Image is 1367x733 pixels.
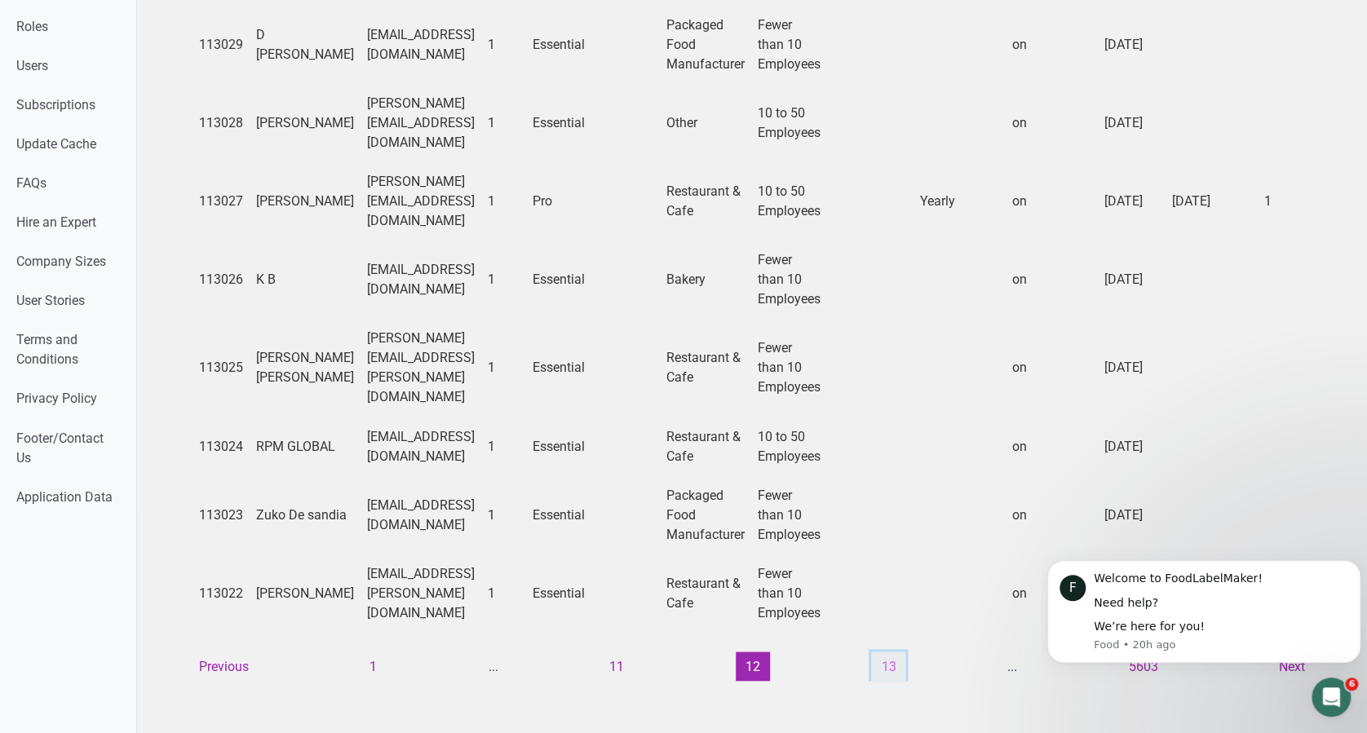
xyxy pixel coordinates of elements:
li: ... [489,656,498,676]
td: 113024 [192,417,250,475]
td: Essential [526,84,593,162]
td: 1 [481,6,526,84]
td: Essential [526,241,593,319]
td: 113022 [192,554,250,632]
td: [DATE] [1166,162,1258,241]
td: Zuko De sandia [250,475,361,554]
td: [PERSON_NAME][EMAIL_ADDRESS][DOMAIN_NAME] [361,162,481,241]
td: on [1006,475,1098,554]
td: Other [660,84,751,162]
td: on [1006,417,1098,475]
td: [DATE] [1098,84,1166,162]
td: 1 [481,319,526,417]
td: [PERSON_NAME] [250,84,361,162]
td: 1 [1258,162,1356,241]
td: Yearly [914,162,1006,241]
td: Essential [526,475,593,554]
td: Restaurant & Cafe [660,417,751,475]
td: 1 [481,417,526,475]
iframe: Intercom notifications message [1041,536,1367,689]
td: [EMAIL_ADDRESS][PERSON_NAME][DOMAIN_NAME] [361,554,481,632]
td: RPM GLOBAL [250,417,361,475]
td: [PERSON_NAME] [PERSON_NAME] [250,319,361,417]
td: [EMAIL_ADDRESS][DOMAIN_NAME] [361,417,481,475]
td: Essential [526,417,593,475]
td: [DATE] [1098,162,1166,241]
td: 1 [481,241,526,319]
td: on [1006,241,1098,319]
button: 12 [736,651,770,681]
td: [PERSON_NAME][EMAIL_ADDRESS][DOMAIN_NAME] [361,84,481,162]
td: 1 [481,554,526,632]
td: Essential [526,6,593,84]
td: 10 to 50 Employees [751,417,827,475]
td: 1 [481,162,526,241]
td: [DATE] [1098,417,1166,475]
td: [PERSON_NAME] [250,554,361,632]
td: on [1006,319,1098,417]
td: [EMAIL_ADDRESS][DOMAIN_NAME] [361,241,481,319]
td: [DATE] [1098,475,1166,554]
td: 113028 [192,84,250,162]
td: Fewer than 10 Employees [751,6,827,84]
td: [DATE] [1098,319,1166,417]
td: 113023 [192,475,250,554]
td: Fewer than 10 Employees [751,554,827,632]
td: on [1006,84,1098,162]
td: 113029 [192,6,250,84]
li: ... [1007,656,1017,676]
td: 10 to 50 Employees [751,162,827,241]
td: [PERSON_NAME] [250,162,361,241]
td: on [1006,162,1098,241]
td: [DATE] [1098,241,1166,319]
td: Restaurant & Cafe [660,162,751,241]
td: [EMAIL_ADDRESS][DOMAIN_NAME] [361,6,481,84]
td: Bakery [660,241,751,319]
td: K B [250,241,361,319]
td: D [PERSON_NAME] [250,6,361,84]
td: on [1006,554,1098,632]
iframe: Intercom live chat [1312,678,1351,717]
td: on [1006,6,1098,84]
td: [DATE] [1098,6,1166,84]
td: 1 [481,475,526,554]
td: 1 [481,84,526,162]
td: [PERSON_NAME][EMAIL_ADDRESS][PERSON_NAME][DOMAIN_NAME] [361,319,481,417]
td: Essential [526,319,593,417]
td: 113025 [192,319,250,417]
div: Page navigation example [192,651,1312,681]
td: Fewer than 10 Employees [751,475,827,554]
button: 13 [871,651,905,681]
td: Restaurant & Cafe [660,554,751,632]
span: 6 [1345,678,1358,691]
td: Packaged Food Manufacturer [660,475,751,554]
td: [EMAIL_ADDRESS][DOMAIN_NAME] [361,475,481,554]
td: Restaurant & Cafe [660,319,751,417]
td: Packaged Food Manufacturer [660,6,751,84]
button: Previous [189,651,259,681]
button: 11 [599,651,634,681]
td: 113026 [192,241,250,319]
td: Fewer than 10 Employees [751,241,827,319]
button: 1 [360,651,387,681]
td: Essential [526,554,593,632]
td: Fewer than 10 Employees [751,319,827,417]
td: Pro [526,162,593,241]
td: 10 to 50 Employees [751,84,827,162]
td: 113027 [192,162,250,241]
